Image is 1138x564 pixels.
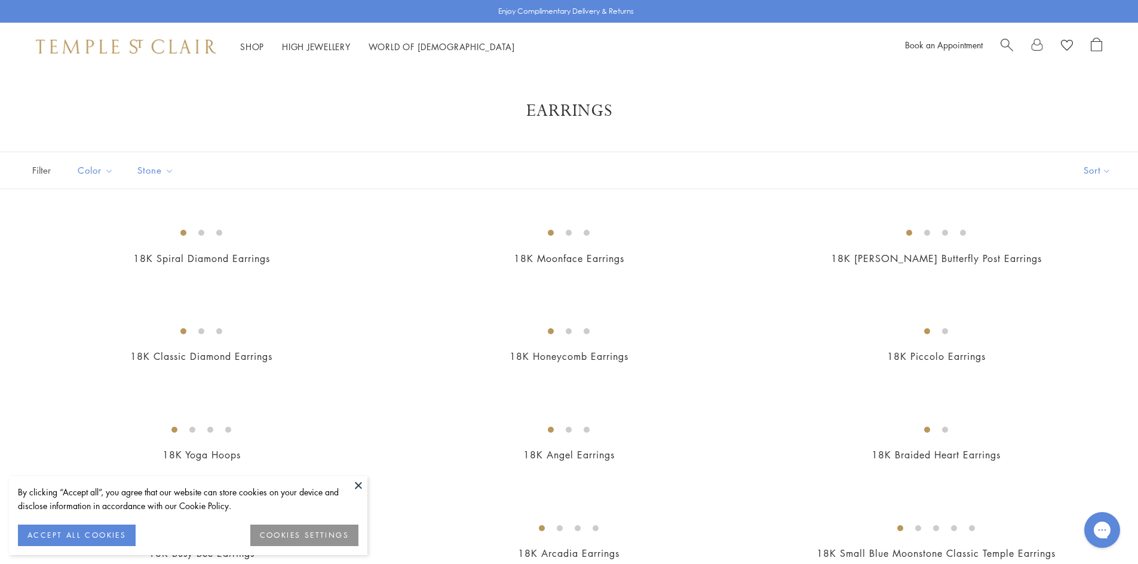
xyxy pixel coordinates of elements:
[130,350,272,363] a: 18K Classic Diamond Earrings
[1078,508,1126,552] iframe: Gorgias live chat messenger
[905,39,983,51] a: Book an Appointment
[872,448,1001,461] a: 18K Braided Heart Earrings
[518,547,619,560] a: 18K Arcadia Earrings
[18,485,358,513] div: By clicking “Accept all”, you agree that our website can store cookies on your device and disclos...
[162,448,241,461] a: 18K Yoga Hoops
[18,525,136,546] button: ACCEPT ALL COOKIES
[523,448,615,461] a: 18K Angel Earrings
[250,525,358,546] button: COOKIES SETTINGS
[36,39,216,54] img: Temple St. Clair
[240,39,515,54] nav: Main navigation
[282,41,351,53] a: High JewelleryHigh Jewellery
[1001,38,1013,56] a: Search
[369,41,515,53] a: World of [DEMOGRAPHIC_DATA]World of [DEMOGRAPHIC_DATA]
[1057,152,1138,189] button: Show sort by
[128,157,183,184] button: Stone
[1061,38,1073,56] a: View Wishlist
[69,157,122,184] button: Color
[514,252,624,265] a: 18K Moonface Earrings
[131,163,183,178] span: Stone
[817,547,1056,560] a: 18K Small Blue Moonstone Classic Temple Earrings
[1091,38,1102,56] a: Open Shopping Bag
[72,163,122,178] span: Color
[240,41,264,53] a: ShopShop
[48,100,1090,122] h1: Earrings
[887,350,986,363] a: 18K Piccolo Earrings
[498,5,634,17] p: Enjoy Complimentary Delivery & Returns
[133,252,270,265] a: 18K Spiral Diamond Earrings
[510,350,628,363] a: 18K Honeycomb Earrings
[831,252,1042,265] a: 18K [PERSON_NAME] Butterfly Post Earrings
